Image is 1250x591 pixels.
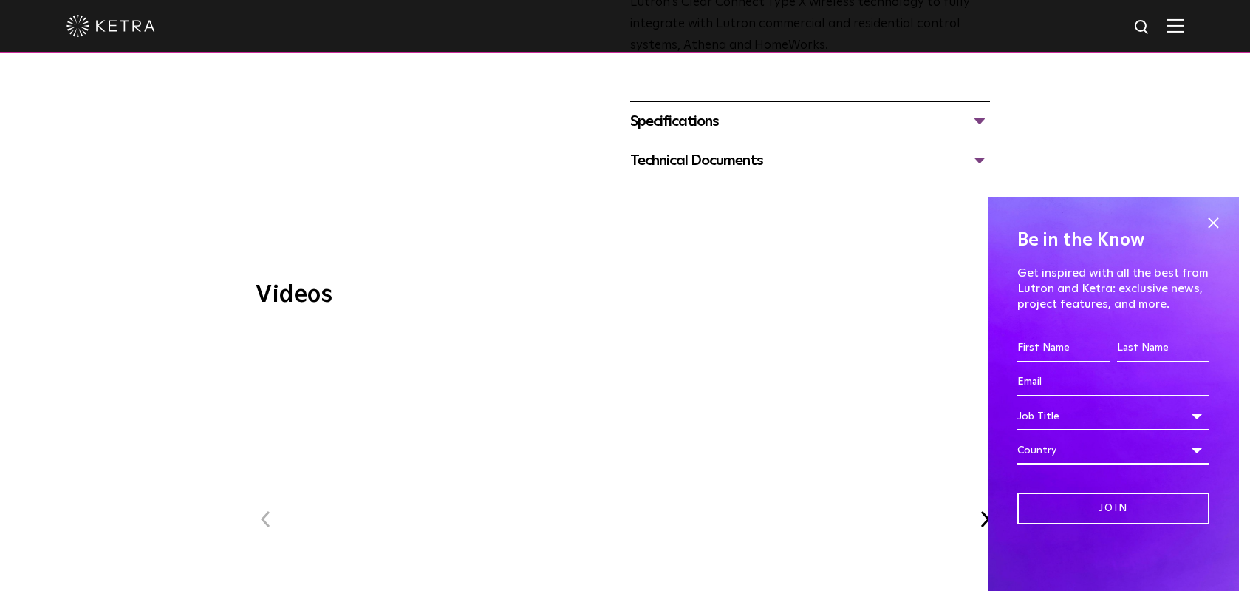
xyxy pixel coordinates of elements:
[66,15,155,37] img: ketra-logo-2019-white
[1017,266,1209,311] p: Get inspired with all the best from Lutron and Ketra: exclusive news, project features, and more.
[1167,18,1184,33] img: Hamburger%20Nav.svg
[1117,334,1209,362] input: Last Name
[1133,18,1152,37] img: search icon
[1017,226,1209,254] h4: Be in the Know
[975,510,994,529] button: Next
[1017,436,1209,465] div: Country
[630,109,990,133] div: Specifications
[1017,402,1209,430] div: Job Title
[1017,334,1110,362] input: First Name
[256,510,275,529] button: Previous
[1017,493,1209,524] input: Join
[1017,368,1209,396] input: Email
[630,149,990,172] div: Technical Documents
[256,283,994,307] h3: Videos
